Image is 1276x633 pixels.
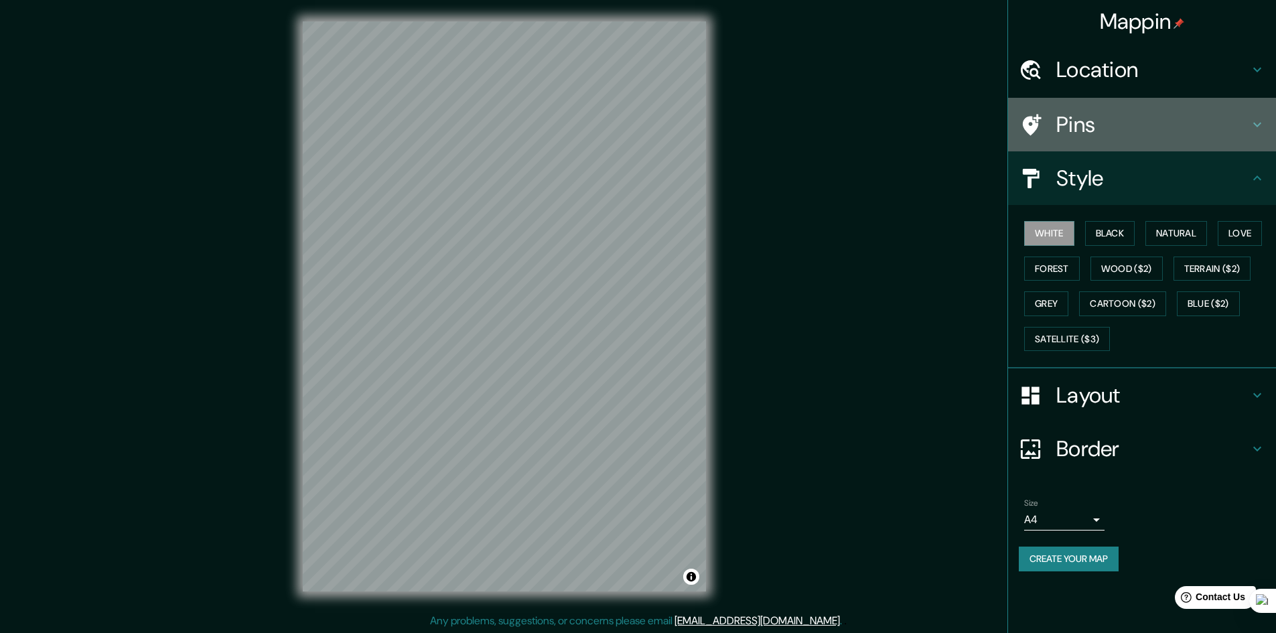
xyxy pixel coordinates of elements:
[1056,56,1249,83] h4: Location
[1174,257,1251,281] button: Terrain ($2)
[1019,547,1119,571] button: Create your map
[430,613,842,629] p: Any problems, suggestions, or concerns please email .
[1056,435,1249,462] h4: Border
[1056,111,1249,138] h4: Pins
[1008,368,1276,422] div: Layout
[1218,221,1262,246] button: Love
[1177,291,1240,316] button: Blue ($2)
[675,614,840,628] a: [EMAIL_ADDRESS][DOMAIN_NAME]
[1090,257,1163,281] button: Wood ($2)
[1079,291,1166,316] button: Cartoon ($2)
[1100,8,1185,35] h4: Mappin
[1024,327,1110,352] button: Satellite ($3)
[1024,498,1038,509] label: Size
[1008,98,1276,151] div: Pins
[1008,422,1276,476] div: Border
[1157,581,1261,618] iframe: Help widget launcher
[683,569,699,585] button: Toggle attribution
[1024,257,1080,281] button: Forest
[1024,509,1105,531] div: A4
[1024,221,1074,246] button: White
[1008,43,1276,96] div: Location
[1024,291,1068,316] button: Grey
[1008,151,1276,205] div: Style
[1056,382,1249,409] h4: Layout
[303,21,706,591] canvas: Map
[1145,221,1207,246] button: Natural
[842,613,844,629] div: .
[1056,165,1249,192] h4: Style
[844,613,847,629] div: .
[1085,221,1135,246] button: Black
[1174,18,1184,29] img: pin-icon.png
